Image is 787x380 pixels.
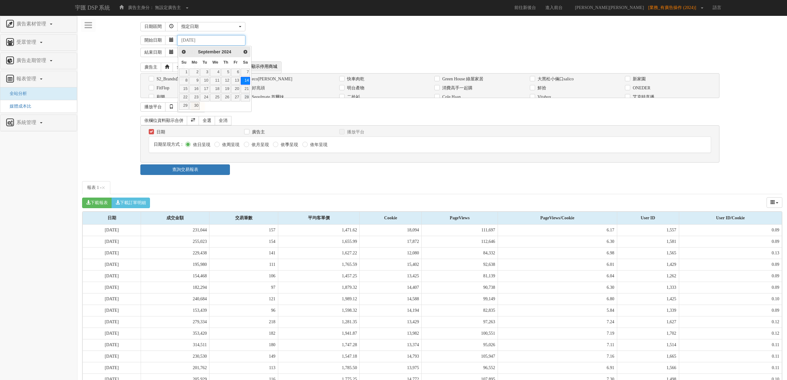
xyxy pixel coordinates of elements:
td: 95,026 [422,339,498,351]
div: Cookie [360,212,421,224]
span: Next [243,49,248,54]
td: 6.04 [498,270,617,282]
td: 195,980 [141,259,209,270]
td: 154 [209,236,278,247]
span: 日期呈現方式： [154,142,184,147]
td: [DATE] [83,270,141,282]
td: 141 [209,247,278,259]
a: 26 [221,94,231,101]
td: 0.13 [679,247,782,259]
div: PageViews [422,212,498,224]
label: 依月呈現 [250,142,269,148]
a: 9 [189,77,200,85]
td: 1,429 [617,259,679,270]
td: 12,080 [360,247,422,259]
span: 報表管理 [15,76,39,81]
td: 82,835 [422,305,498,316]
td: [DATE] [83,259,141,270]
a: 受眾管理 [5,38,72,47]
a: 19 [221,85,231,93]
span: 無設定廣告主 [155,5,181,10]
td: 255,023 [141,236,209,247]
a: 27 [231,94,240,101]
td: 149 [209,351,278,362]
td: 17,872 [360,236,422,247]
td: 6.91 [498,362,617,373]
td: 229,438 [141,247,209,259]
label: 廣告主 [250,129,265,135]
td: 81,139 [422,270,498,282]
td: 92,638 [422,259,498,270]
td: 1,879.32 [278,282,360,293]
td: 105,947 [422,351,498,362]
td: [DATE] [83,293,141,305]
td: 6.01 [498,259,617,270]
button: 下載訂單明細 [112,198,150,208]
td: 15,402 [360,259,422,270]
a: 1 [179,69,188,76]
td: 0.11 [679,339,782,351]
span: 廣告素材管理 [15,21,49,26]
a: 8 [179,77,188,85]
td: 0.10 [679,293,782,305]
td: 13,982 [360,328,422,339]
label: 播放平台 [345,129,364,135]
button: 下載報表 [82,198,112,208]
td: 201,762 [141,362,209,373]
span: Friday [234,60,238,65]
div: 平均客單價 [278,212,360,224]
td: 6.30 [498,236,617,247]
div: 日期 [83,212,141,224]
td: 1,989.12 [278,293,360,305]
td: 180 [209,339,278,351]
td: 7.11 [498,339,617,351]
span: 全站分析 [5,91,27,96]
td: 121 [209,293,278,305]
span: Thursday [223,60,228,65]
td: [DATE] [83,247,141,259]
td: 99,149 [422,293,498,305]
label: 艾克特直播 [631,94,654,100]
a: 全選 [173,63,189,72]
a: 12 [221,77,231,85]
span: [PERSON_NAME][PERSON_NAME] [572,5,647,10]
a: 3 [200,69,209,76]
td: 1,457.25 [278,270,360,282]
button: columns [767,197,783,208]
td: [DATE] [83,362,141,373]
td: 1,425 [617,293,679,305]
a: 廣告素材管理 [5,19,72,29]
a: 28 [241,94,250,101]
td: 100,551 [422,328,498,339]
td: 0.09 [679,259,782,270]
label: Cole Haan [441,94,460,100]
td: 1,281.35 [278,316,360,328]
td: 1,765.59 [278,259,360,270]
td: 182,294 [141,282,209,293]
td: 14,407 [360,282,422,293]
td: 18,094 [360,225,422,236]
td: 6.17 [498,225,617,236]
span: Saturday [243,60,248,65]
div: 交易筆數 [209,212,278,224]
span: × [102,184,105,191]
td: 13,374 [360,339,422,351]
td: 1,547.18 [278,351,360,362]
a: 4 [210,69,221,76]
span: September [198,49,220,54]
td: 5.84 [498,305,617,316]
a: 22 [179,94,188,101]
td: 97 [209,282,278,293]
div: 指定日期 [181,24,238,30]
label: Green House 綠屋家居 [441,76,483,82]
a: 6 [231,69,240,76]
a: 24 [200,94,209,101]
a: 5 [221,69,231,76]
a: 全選 [199,116,215,125]
td: 153,439 [141,305,209,316]
td: 0.12 [679,328,782,339]
a: 11 [210,77,221,85]
label: 二拾衫 [345,94,360,100]
td: 13,429 [360,316,422,328]
td: 1,333 [617,282,679,293]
